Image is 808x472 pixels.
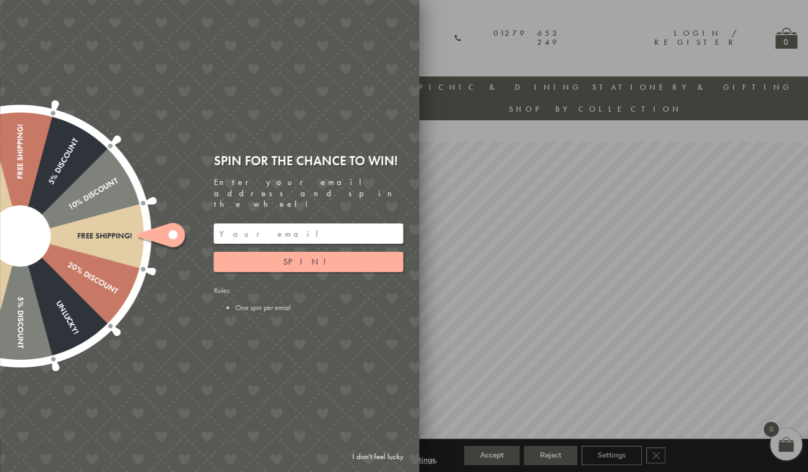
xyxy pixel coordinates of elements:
div: Rules: [214,285,403,312]
button: Spin! [214,252,403,272]
div: Enter your email address and spin the wheel! [214,177,403,210]
li: One spin per email [235,303,403,312]
div: Free shipping! [15,124,25,236]
div: 20% Discount [18,232,119,296]
div: Spin for the chance to win! [214,152,403,169]
a: I don't feel lucky [347,447,409,467]
span: Spin! [283,256,334,267]
div: 5% Discount [16,136,80,238]
div: 10% Discount [18,176,119,240]
div: Unlucky! [16,234,80,335]
div: 5% Discount [15,236,25,349]
input: Your email [214,223,403,244]
div: Free shipping! [20,231,132,241]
